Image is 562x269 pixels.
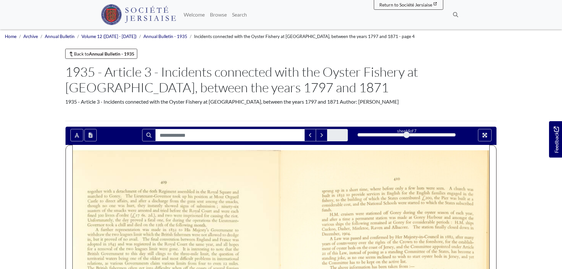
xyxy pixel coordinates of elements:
[229,8,250,21] a: Search
[181,8,207,21] a: Welcome
[304,129,316,141] button: Previous Match
[194,34,415,39] span: Incidents connected with the Oyster Fishery at [GEOGRAPHIC_DATA], between the years 1797 and 1871...
[23,34,38,39] a: Archive
[358,128,456,134] div: sheet of 7
[65,64,497,95] h1: 1935 - Article 3 - Incidents connected with the Oyster Fishery at [GEOGRAPHIC_DATA], between the ...
[549,121,562,158] a: Would you like to provide feedback?
[379,2,432,7] span: Return to Société Jersiaise
[65,98,497,106] div: 1935 - Article 3 - Incidents connected with the Oyster Fishery at [GEOGRAPHIC_DATA], between the ...
[81,34,137,39] a: Volume 12 ([DATE] - [DATE])
[70,129,83,141] button: Toggle text selection (Alt+T)
[101,3,176,27] a: Société Jersiaise logo
[552,126,560,153] span: Feedback
[5,34,17,39] a: Home
[143,34,187,39] a: Annual Bulletin - 1935
[45,34,75,39] a: Annual Bulletin
[155,129,305,141] input: Search for
[478,129,492,141] button: Full screen mode
[89,51,134,57] strong: Annual Bulletin - 1935
[101,4,176,25] img: Société Jersiaise
[142,129,156,141] button: Search
[316,129,327,141] button: Next Match
[207,8,229,21] a: Browse
[65,49,137,59] a: Back toAnnual Bulletin - 1935
[408,128,410,134] span: 4
[84,129,97,141] button: Open transcription window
